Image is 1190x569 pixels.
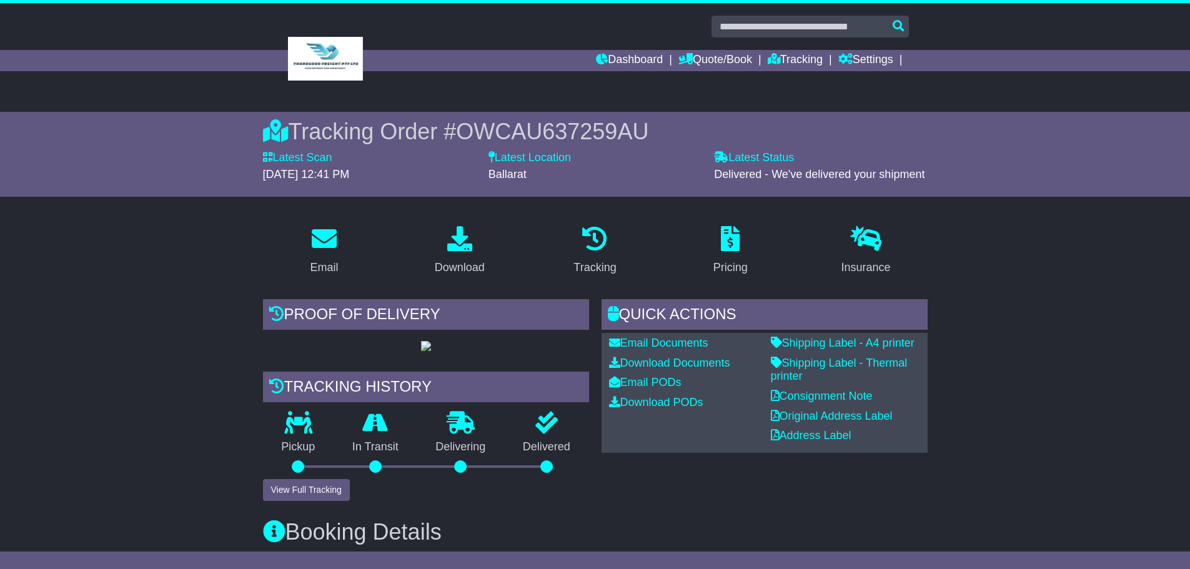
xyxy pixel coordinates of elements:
div: Email [310,259,338,276]
a: Pricing [705,222,756,280]
a: Tracking [768,50,823,71]
div: Insurance [841,259,891,276]
button: View Full Tracking [263,479,350,501]
a: Insurance [833,222,899,280]
a: Address Label [771,429,851,442]
div: Tracking history [263,372,589,405]
p: Delivering [417,440,505,454]
h3: Booking Details [263,520,928,545]
div: Tracking Order # [263,118,928,145]
a: Email [302,222,346,280]
div: Proof of Delivery [263,299,589,333]
span: Delivered - We've delivered your shipment [714,168,925,181]
div: Pricing [713,259,748,276]
div: Download [435,259,485,276]
label: Latest Location [488,151,571,165]
label: Latest Scan [263,151,332,165]
div: Quick Actions [602,299,928,333]
a: Download [427,222,493,280]
div: Tracking [573,259,616,276]
a: Original Address Label [771,410,893,422]
span: Ballarat [488,168,527,181]
a: Download PODs [609,396,703,408]
p: Pickup [263,440,334,454]
a: Email Documents [609,337,708,349]
a: Settings [838,50,893,71]
a: Consignment Note [771,390,873,402]
a: Download Documents [609,357,730,369]
span: [DATE] 12:41 PM [263,168,350,181]
a: Email PODs [609,376,682,388]
a: Quote/Book [678,50,752,71]
img: GetPodImage [421,341,431,351]
p: In Transit [334,440,417,454]
a: Shipping Label - A4 printer [771,337,915,349]
p: Delivered [504,440,589,454]
span: OWCAU637259AU [456,119,648,144]
a: Shipping Label - Thermal printer [771,357,908,383]
label: Latest Status [714,151,794,165]
a: Dashboard [596,50,663,71]
a: Tracking [565,222,624,280]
